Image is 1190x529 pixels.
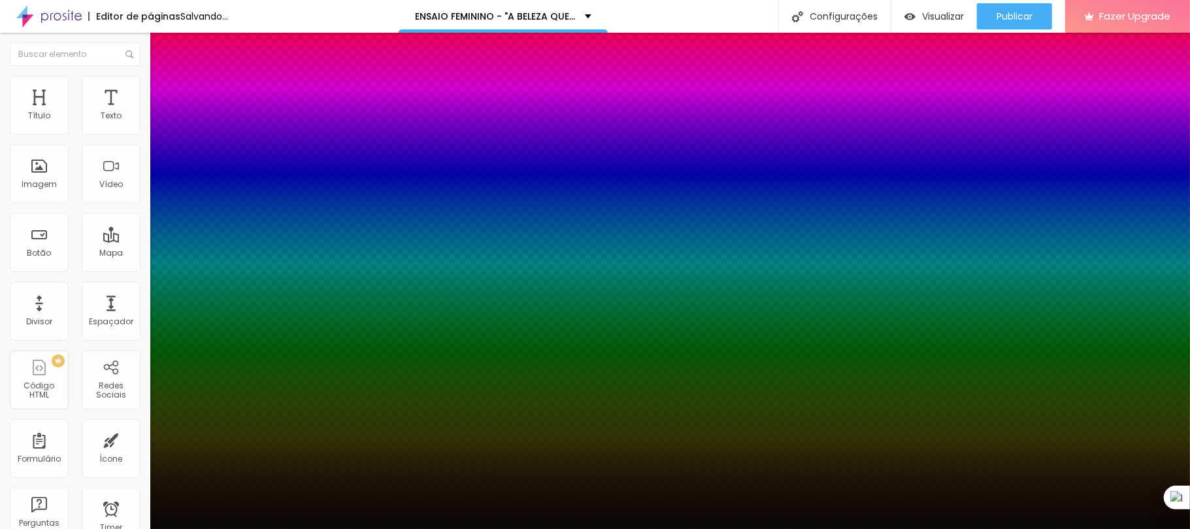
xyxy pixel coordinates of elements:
img: Icone [792,11,803,22]
div: Botão [27,248,52,258]
div: Divisor [26,317,52,326]
div: Ícone [100,454,123,464]
div: Código HTML [13,381,65,400]
div: Texto [101,111,122,120]
span: Publicar [997,11,1033,22]
img: view-1.svg [904,11,916,22]
div: Vídeo [99,180,123,189]
div: Formulário [18,454,61,464]
div: Redes Sociais [85,381,137,400]
span: Fazer Upgrade [1099,10,1170,22]
div: Imagem [22,180,57,189]
span: Visualizar [922,11,964,22]
button: Publicar [977,3,1052,29]
div: Título [28,111,50,120]
div: Salvando... [180,12,228,21]
div: Mapa [99,248,123,258]
p: ENSAIO FEMININO - "A BELEZA QUE [DEMOGRAPHIC_DATA] DEU" [415,12,575,21]
img: Icone [125,50,133,58]
button: Visualizar [891,3,977,29]
input: Buscar elemento [10,43,140,66]
div: Editor de páginas [88,12,180,21]
div: Espaçador [89,317,133,326]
